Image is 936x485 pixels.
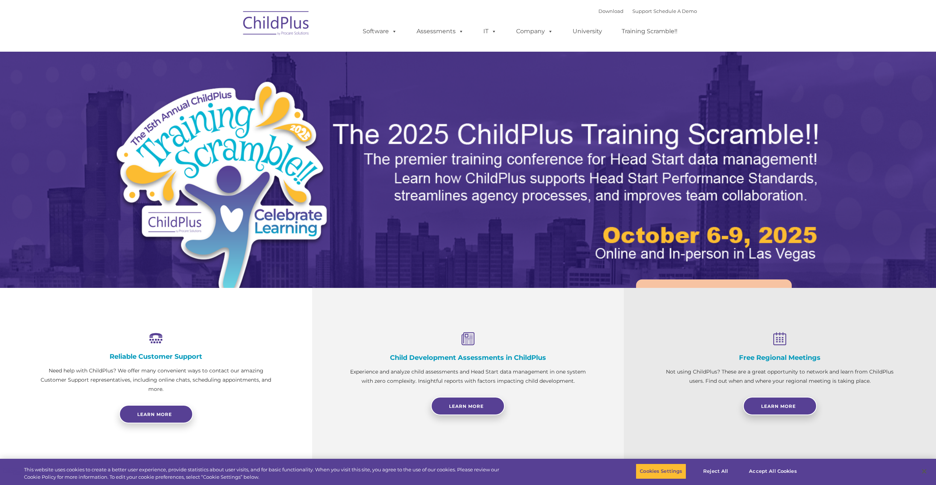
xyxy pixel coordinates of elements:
[24,466,515,481] div: This website uses cookies to create a better user experience, provide statistics about user visit...
[692,464,739,479] button: Reject All
[137,412,172,417] span: Learn more
[37,366,275,394] p: Need help with ChildPlus? We offer many convenient ways to contact our amazing Customer Support r...
[103,49,125,54] span: Last name
[509,24,560,39] a: Company
[598,8,624,14] a: Download
[476,24,504,39] a: IT
[349,354,587,362] h4: Child Development Assessments in ChildPlus
[349,367,587,386] p: Experience and analyze child assessments and Head Start data management in one system with zero c...
[449,403,484,409] span: Learn More
[614,24,685,39] a: Training Scramble!!
[636,279,792,321] a: Learn More
[636,464,686,479] button: Cookies Settings
[239,6,313,43] img: ChildPlus by Procare Solutions
[653,8,697,14] a: Schedule A Demo
[598,8,697,14] font: |
[37,352,275,361] h4: Reliable Customer Support
[661,354,899,362] h4: Free Regional Meetings
[632,8,652,14] a: Support
[565,24,609,39] a: University
[916,463,932,479] button: Close
[743,397,817,415] a: Learn More
[119,405,193,423] a: Learn more
[761,403,796,409] span: Learn More
[103,79,134,85] span: Phone number
[745,464,801,479] button: Accept All Cookies
[409,24,471,39] a: Assessments
[355,24,404,39] a: Software
[661,367,899,386] p: Not using ChildPlus? These are a great opportunity to network and learn from ChildPlus users. Fin...
[431,397,505,415] a: Learn More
